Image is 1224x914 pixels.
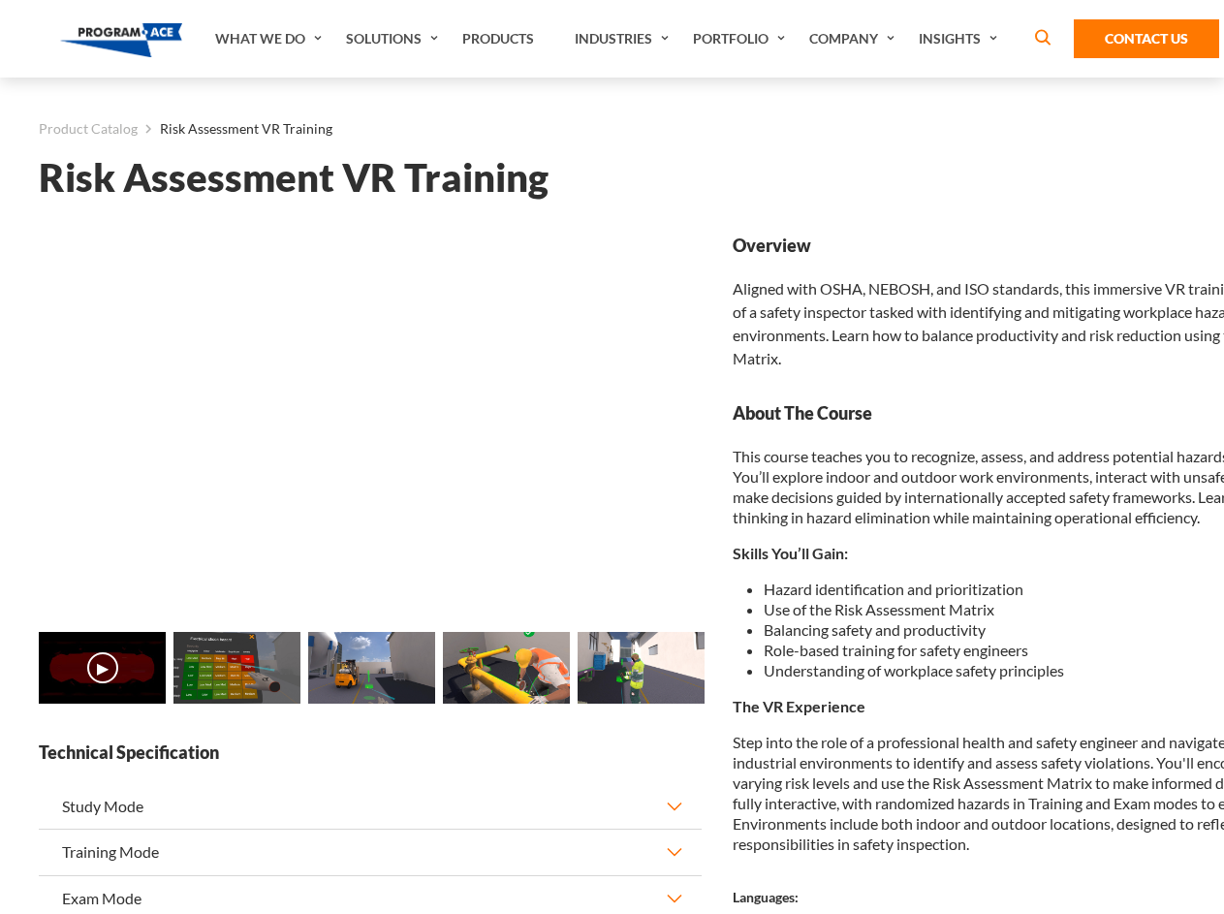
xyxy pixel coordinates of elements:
button: Training Mode [39,830,702,874]
button: ▶ [87,652,118,683]
img: Risk Assessment VR Training - Preview 4 [578,632,705,704]
img: Risk Assessment VR Training - Preview 1 [173,632,300,704]
button: Study Mode [39,784,702,829]
img: Risk Assessment VR Training - Preview 3 [443,632,570,704]
img: Program-Ace [60,23,183,57]
img: Risk Assessment VR Training - Preview 2 [308,632,435,704]
a: Contact Us [1074,19,1219,58]
iframe: Risk Assessment VR Training - Video 0 [39,234,702,607]
a: Product Catalog [39,116,138,142]
strong: Technical Specification [39,741,702,765]
strong: Languages: [733,889,799,905]
img: Risk Assessment VR Training - Video 0 [39,632,166,704]
li: Risk Assessment VR Training [138,116,332,142]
